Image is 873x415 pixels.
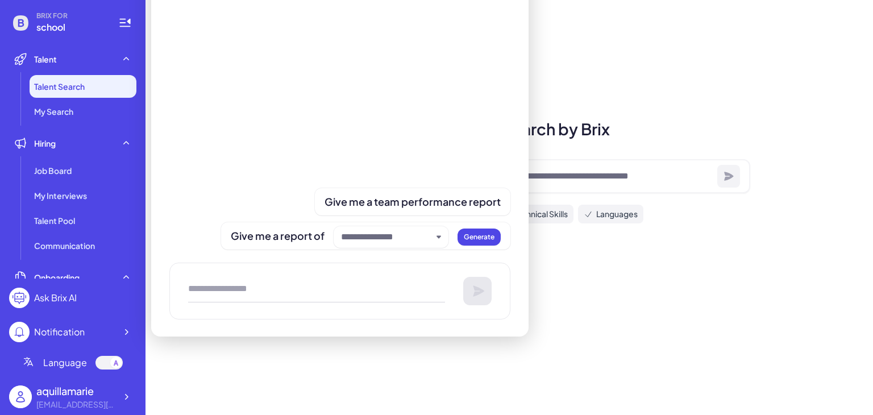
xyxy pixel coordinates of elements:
[34,81,85,92] span: Talent Search
[34,138,56,149] span: Hiring
[36,20,105,34] span: school
[36,383,116,399] div: aquillamarie
[596,208,638,220] span: Languages
[9,385,32,408] img: user_logo.png
[34,106,73,117] span: My Search
[34,190,87,201] span: My Interviews
[36,399,116,410] div: aboyd@wsfcs.k12.nc.us
[513,208,568,220] span: Technical Skills
[34,325,85,339] div: Notification
[43,356,87,370] span: Language
[34,291,77,305] div: Ask Brix AI
[34,240,95,251] span: Communication
[34,215,75,226] span: Talent Pool
[34,272,80,283] span: Onboarding
[34,165,72,176] span: Job Board
[36,11,105,20] span: BRIX FOR
[34,53,57,65] span: Talent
